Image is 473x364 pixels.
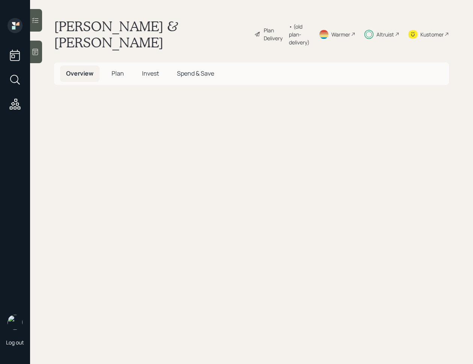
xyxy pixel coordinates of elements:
div: Plan Delivery [264,26,285,42]
div: Log out [6,339,24,346]
span: Plan [112,69,124,77]
div: • (old plan-delivery) [289,23,310,46]
span: Invest [142,69,159,77]
div: Altruist [376,30,394,38]
span: Spend & Save [177,69,214,77]
img: retirable_logo.png [8,315,23,330]
h1: [PERSON_NAME] & [PERSON_NAME] [54,18,248,50]
span: Overview [66,69,94,77]
div: Warmer [331,30,350,38]
div: Kustomer [420,30,444,38]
